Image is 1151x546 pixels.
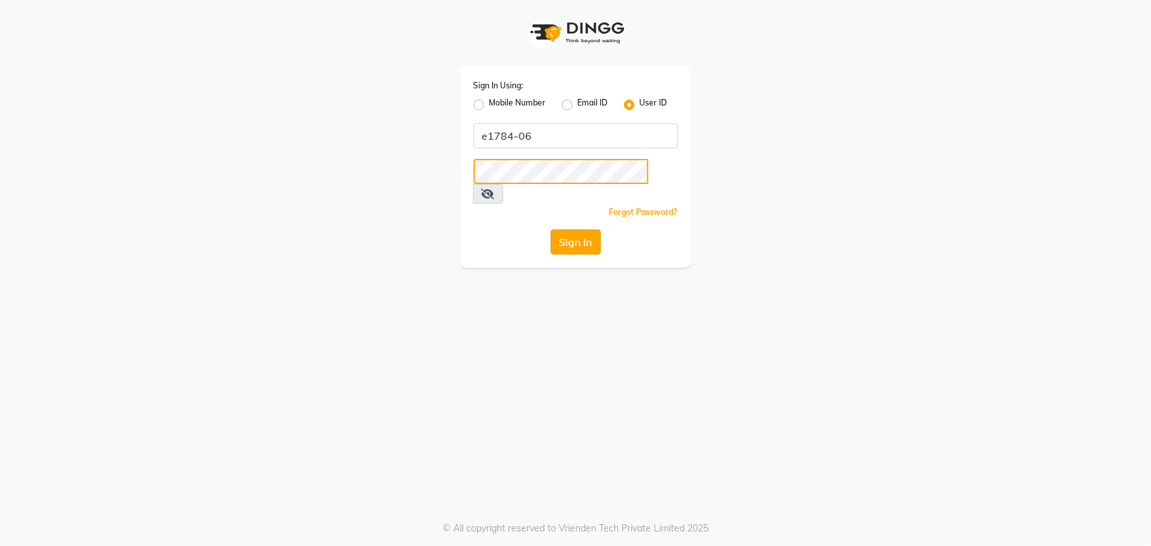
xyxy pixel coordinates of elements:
a: Forgot Password? [609,207,678,217]
input: Username [474,123,678,148]
label: Mobile Number [489,97,546,113]
button: Sign In [551,229,601,255]
input: Username [474,159,648,184]
label: Sign In Using: [474,80,524,92]
label: Email ID [578,97,608,113]
label: User ID [640,97,668,113]
img: logo1.svg [523,13,629,52]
